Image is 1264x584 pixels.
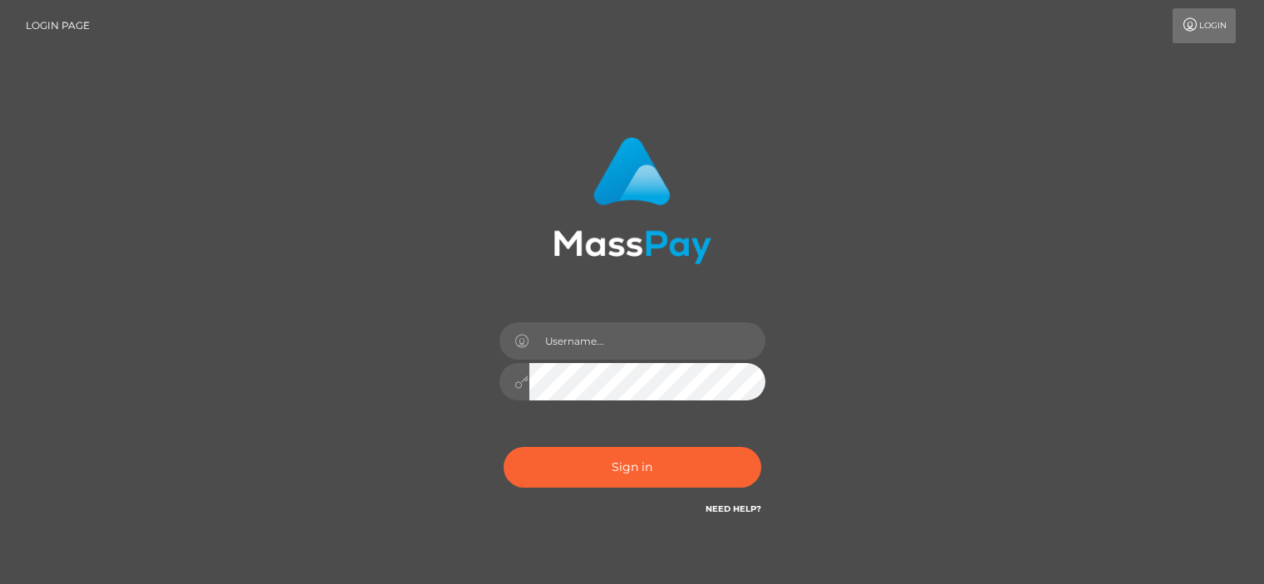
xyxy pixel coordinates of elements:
img: MassPay Login [553,137,711,264]
input: Username... [529,322,765,360]
a: Need Help? [706,503,761,514]
a: Login Page [26,8,90,43]
a: Login [1173,8,1236,43]
button: Sign in [504,447,761,488]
